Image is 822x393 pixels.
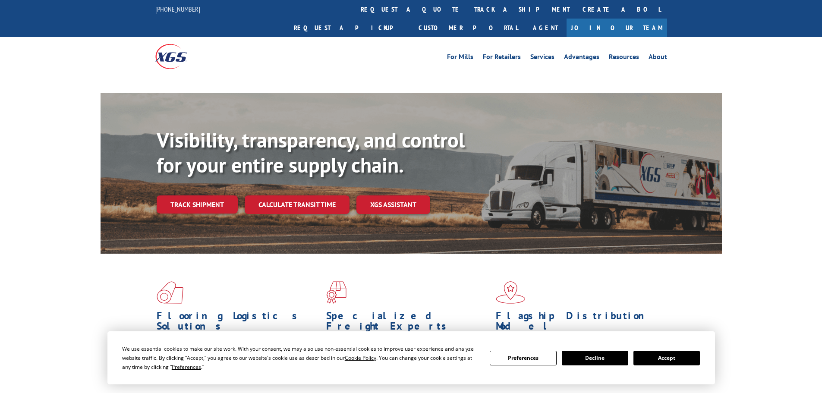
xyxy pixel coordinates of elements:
[356,195,430,214] a: XGS ASSISTANT
[564,53,599,63] a: Advantages
[326,281,346,304] img: xgs-icon-focused-on-flooring-red
[326,311,489,336] h1: Specialized Freight Experts
[490,351,556,365] button: Preferences
[157,126,465,178] b: Visibility, transparency, and control for your entire supply chain.
[447,53,473,63] a: For Mills
[483,53,521,63] a: For Retailers
[345,354,376,362] span: Cookie Policy
[496,281,526,304] img: xgs-icon-flagship-distribution-model-red
[633,351,700,365] button: Accept
[172,363,201,371] span: Preferences
[530,53,554,63] a: Services
[649,53,667,63] a: About
[567,19,667,37] a: Join Our Team
[496,311,659,336] h1: Flagship Distribution Model
[562,351,628,365] button: Decline
[412,19,524,37] a: Customer Portal
[157,281,183,304] img: xgs-icon-total-supply-chain-intelligence-red
[287,19,412,37] a: Request a pickup
[157,311,320,336] h1: Flooring Logistics Solutions
[155,5,200,13] a: [PHONE_NUMBER]
[609,53,639,63] a: Resources
[122,344,479,371] div: We use essential cookies to make our site work. With your consent, we may also use non-essential ...
[524,19,567,37] a: Agent
[157,195,238,214] a: Track shipment
[245,195,350,214] a: Calculate transit time
[107,331,715,384] div: Cookie Consent Prompt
